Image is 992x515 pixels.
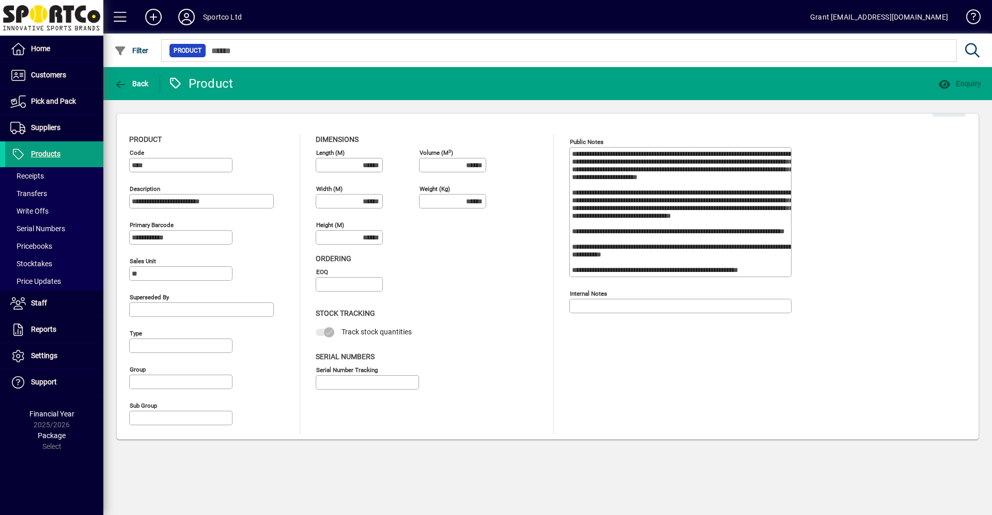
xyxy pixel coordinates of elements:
[316,352,375,361] span: Serial Numbers
[130,221,174,229] mat-label: Primary barcode
[10,260,52,268] span: Stocktakes
[10,242,52,250] span: Pricebooks
[5,291,103,316] a: Staff
[130,294,169,301] mat-label: Superseded by
[10,189,47,198] span: Transfers
[5,317,103,343] a: Reports
[31,299,47,307] span: Staff
[38,431,66,440] span: Package
[342,328,412,336] span: Track stock quantities
[448,148,451,153] sup: 3
[130,366,146,373] mat-label: Group
[31,378,57,386] span: Support
[420,149,453,156] mat-label: Volume (m )
[5,220,103,237] a: Serial Numbers
[31,44,50,53] span: Home
[129,135,162,143] span: Product
[5,115,103,141] a: Suppliers
[137,8,170,26] button: Add
[130,257,156,265] mat-label: Sales unit
[112,74,151,93] button: Back
[958,2,979,36] a: Knowledge Base
[316,268,328,276] mat-label: EOQ
[112,41,151,60] button: Filter
[130,402,157,409] mat-label: Sub group
[31,150,60,158] span: Products
[31,351,57,360] span: Settings
[316,221,344,229] mat-label: Height (m)
[31,325,56,333] span: Reports
[170,8,203,26] button: Profile
[5,202,103,220] a: Write Offs
[316,366,378,373] mat-label: Serial Number tracking
[10,207,49,215] span: Write Offs
[203,9,242,25] div: Sportco Ltd
[5,255,103,272] a: Stocktakes
[810,9,948,25] div: Grant [EMAIL_ADDRESS][DOMAIN_NAME]
[316,185,343,192] mat-label: Width (m)
[5,369,103,395] a: Support
[316,309,375,317] span: Stock Tracking
[31,71,66,79] span: Customers
[168,75,234,92] div: Product
[5,167,103,185] a: Receipts
[5,185,103,202] a: Transfers
[570,138,603,146] mat-label: Public Notes
[114,79,149,88] span: Back
[5,89,103,115] a: Pick and Pack
[5,36,103,62] a: Home
[130,185,160,192] mat-label: Description
[5,237,103,255] a: Pricebooks
[10,277,61,285] span: Price Updates
[130,149,144,156] mat-label: Code
[5,343,103,369] a: Settings
[316,149,345,156] mat-label: Length (m)
[316,254,351,263] span: Ordering
[31,123,60,132] span: Suppliers
[316,135,359,143] span: Dimensions
[10,172,44,180] span: Receipts
[130,330,142,337] mat-label: Type
[114,46,149,55] span: Filter
[570,290,607,297] mat-label: Internal Notes
[31,97,76,105] span: Pick and Pack
[10,224,65,233] span: Serial Numbers
[29,410,74,418] span: Financial Year
[5,272,103,290] a: Price Updates
[174,45,202,56] span: Product
[5,62,103,88] a: Customers
[933,98,966,117] button: Edit
[420,185,450,192] mat-label: Weight (Kg)
[103,74,160,93] app-page-header-button: Back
